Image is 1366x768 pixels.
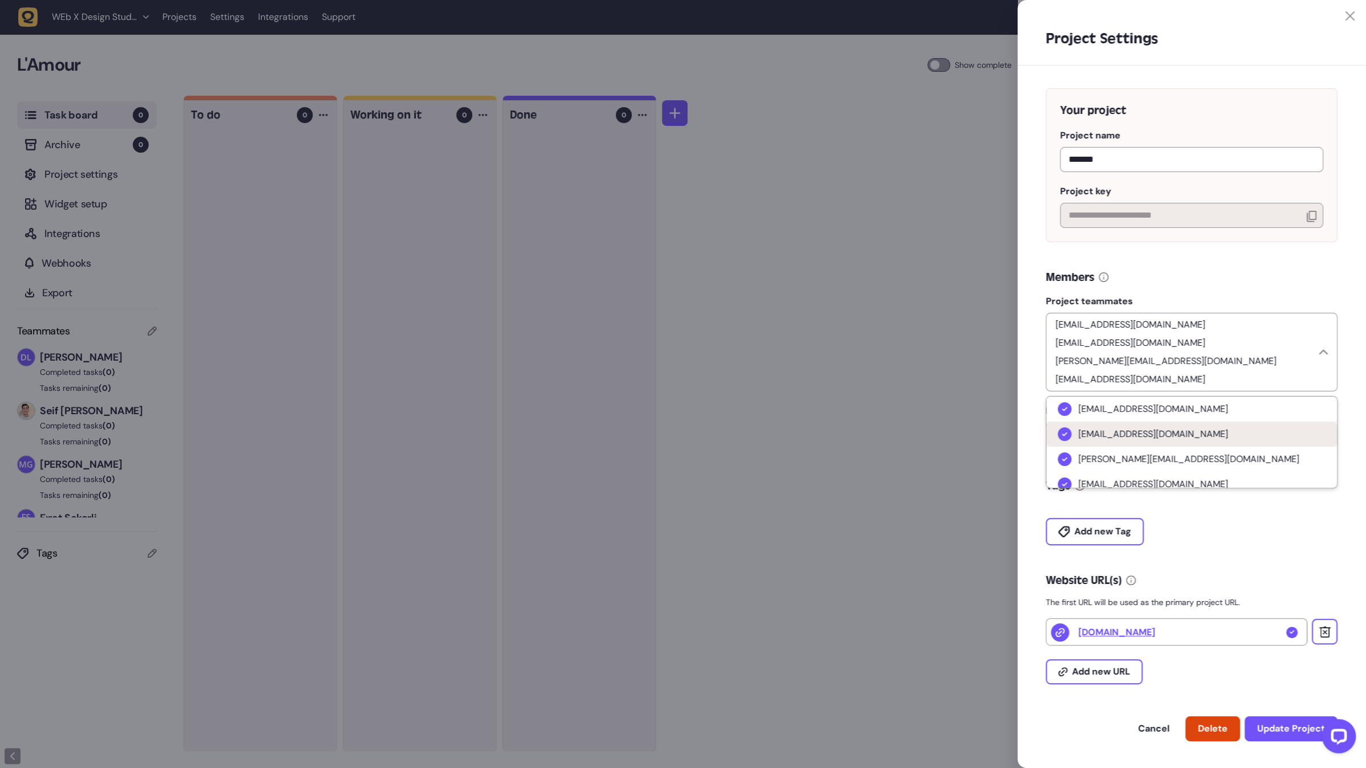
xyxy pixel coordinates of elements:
[1198,722,1228,734] span: Delete
[1074,527,1131,536] span: Add new Tag
[1046,573,1122,589] h5: Website URL(s)
[1046,296,1338,307] label: Project teammates
[1051,354,1281,368] p: [PERSON_NAME][EMAIL_ADDRESS][DOMAIN_NAME]
[1185,716,1240,741] button: Delete
[1072,667,1130,676] span: Add new URL
[1046,597,1338,608] p: The first URL will be used as the primary project URL.
[1046,30,1338,48] h3: Project Settings
[1078,403,1228,415] span: [EMAIL_ADDRESS][DOMAIN_NAME]
[1078,479,1228,490] span: [EMAIL_ADDRESS][DOMAIN_NAME]
[1078,454,1299,465] span: [PERSON_NAME][EMAIL_ADDRESS][DOMAIN_NAME]
[1051,373,1210,386] p: [EMAIL_ADDRESS][DOMAIN_NAME]
[1138,722,1169,734] span: Cancel
[1134,717,1181,740] button: Cancel
[1051,336,1210,350] p: [EMAIL_ADDRESS][DOMAIN_NAME]
[1245,716,1338,741] button: Update Project
[1060,130,1323,141] label: Project name
[1257,722,1325,734] span: Update Project
[1078,626,1155,639] a: [DOMAIN_NAME]
[1078,428,1228,440] span: [EMAIL_ADDRESS][DOMAIN_NAME]
[1046,659,1143,684] button: Add new URL
[1060,103,1323,119] h4: Your project
[1060,186,1111,197] span: Project key
[1046,269,1094,285] h5: Members
[1051,318,1210,332] p: [EMAIL_ADDRESS][DOMAIN_NAME]
[1046,518,1144,545] button: Add new Tag
[1312,714,1360,762] iframe: LiveChat chat widget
